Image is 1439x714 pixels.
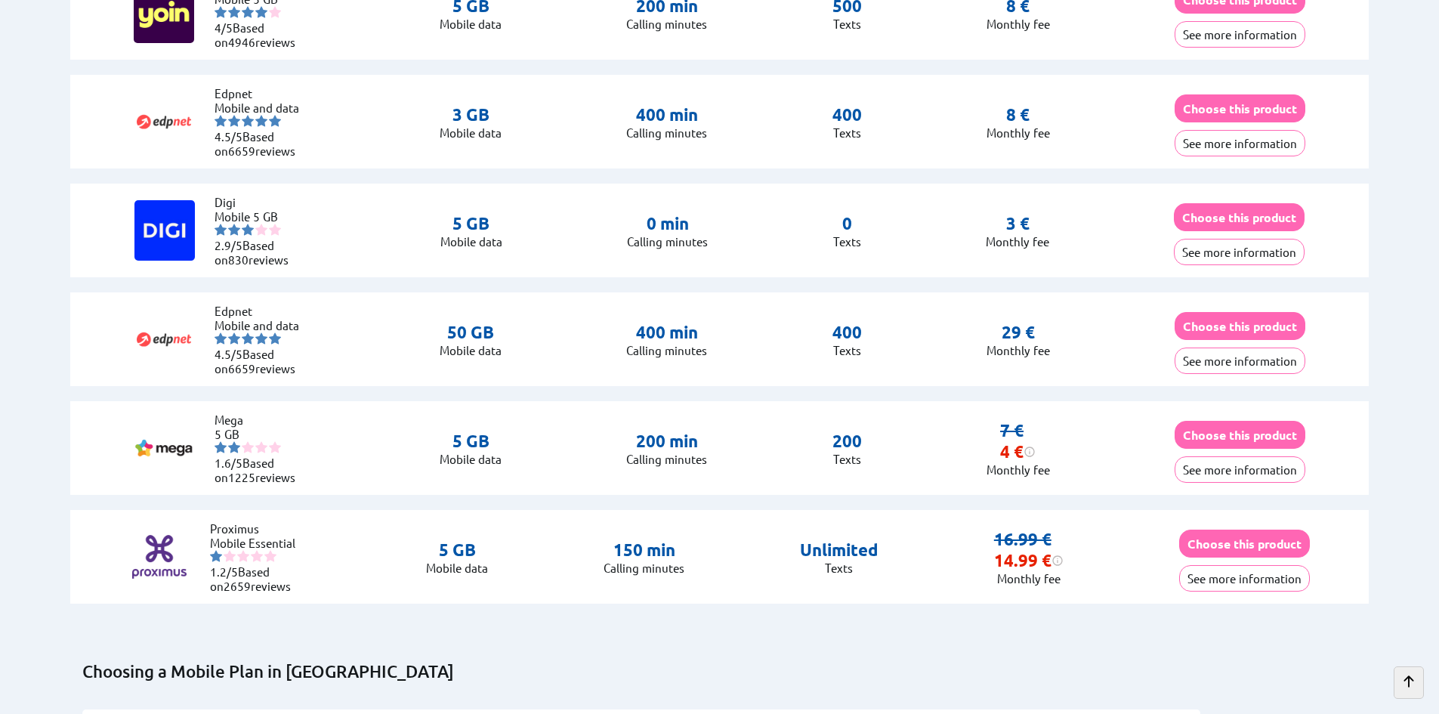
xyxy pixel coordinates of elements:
li: Based on reviews [215,129,305,158]
p: Monthly fee [987,462,1050,477]
span: 4946 [228,35,255,49]
p: Mobile data [440,452,502,466]
button: See more information [1175,456,1305,483]
img: starnr5 [269,6,281,18]
s: 16.99 € [994,529,1051,549]
img: starnr1 [215,441,227,453]
span: 6659 [228,361,255,376]
img: starnr5 [269,115,281,127]
li: Based on reviews [215,238,305,267]
img: starnr5 [269,332,281,345]
span: 4.5/5 [215,129,242,144]
li: Mobile and data [215,318,305,332]
img: starnr2 [228,224,240,236]
p: Monthly fee [987,343,1050,357]
img: starnr5 [264,550,276,562]
a: Choose this product [1179,536,1310,551]
div: 14.99 € [994,550,1064,571]
p: 200 [832,431,862,452]
a: See more information [1174,245,1305,259]
button: See more information [1175,348,1305,374]
img: starnr4 [255,332,267,345]
span: 2659 [224,579,251,593]
button: See more information [1179,565,1310,592]
img: starnr2 [228,115,240,127]
p: Texts [832,343,862,357]
img: starnr3 [242,441,254,453]
img: information [1051,555,1064,567]
span: 2.9/5 [215,238,242,252]
p: Monthly fee [986,234,1049,249]
p: Texts [832,17,862,31]
p: Unlimited [800,539,879,561]
a: Choose this product [1174,210,1305,224]
p: Mobile data [440,234,502,249]
p: Texts [832,125,862,140]
p: Mobile data [440,125,502,140]
p: Calling minutes [626,125,707,140]
p: Calling minutes [627,234,708,249]
p: 0 [833,213,861,234]
img: starnr5 [269,441,281,453]
p: 0 min [627,213,708,234]
p: 5 GB [426,539,488,561]
li: Based on reviews [210,564,301,593]
img: starnr5 [269,224,281,236]
p: 3 GB [440,104,502,125]
a: Choose this product [1175,101,1305,116]
img: information [1024,446,1036,458]
img: starnr4 [255,115,267,127]
p: 400 [832,104,862,125]
img: starnr3 [242,224,254,236]
img: starnr2 [224,550,236,562]
span: 1.6/5 [215,456,242,470]
p: Calling minutes [626,17,707,31]
img: starnr4 [251,550,263,562]
p: Mobile data [440,17,502,31]
p: 150 min [604,539,684,561]
img: starnr4 [255,441,267,453]
p: Texts [832,452,862,466]
li: Based on reviews [215,20,305,49]
a: See more information [1175,354,1305,368]
p: 200 min [626,431,707,452]
li: Mega [215,413,305,427]
li: Based on reviews [215,347,305,376]
img: starnr1 [210,550,222,562]
img: starnr1 [215,332,227,345]
img: Logo of Mega [134,418,194,478]
div: 4 € [1000,441,1036,462]
li: Based on reviews [215,456,305,484]
p: 3 € [1006,213,1030,234]
p: Calling minutes [626,452,707,466]
a: See more information [1175,462,1305,477]
p: Calling minutes [626,343,707,357]
li: Edpnet [215,86,305,100]
p: 5 GB [440,213,502,234]
img: starnr3 [237,550,249,562]
button: See more information [1175,21,1305,48]
button: See more information [1174,239,1305,265]
a: Choose this product [1175,319,1305,333]
s: 7 € [1000,420,1024,440]
li: Edpnet [215,304,305,318]
p: Mobile data [440,343,502,357]
li: Proximus [210,521,301,536]
span: 830 [228,252,249,267]
p: Monthly fee [987,125,1050,140]
img: starnr4 [255,224,267,236]
img: starnr3 [242,6,254,18]
li: Mobile and data [215,100,305,115]
li: 5 GB [215,427,305,441]
a: See more information [1175,27,1305,42]
img: starnr1 [215,224,227,236]
img: starnr1 [215,115,227,127]
p: 50 GB [440,322,502,343]
span: 6659 [228,144,255,158]
p: Texts [833,234,861,249]
h2: Choosing a Mobile Plan in [GEOGRAPHIC_DATA] [82,661,1369,682]
p: Monthly fee [994,571,1064,586]
img: Logo of Digi [134,200,195,261]
a: Choose this product [1175,428,1305,442]
button: Choose this product [1175,94,1305,122]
